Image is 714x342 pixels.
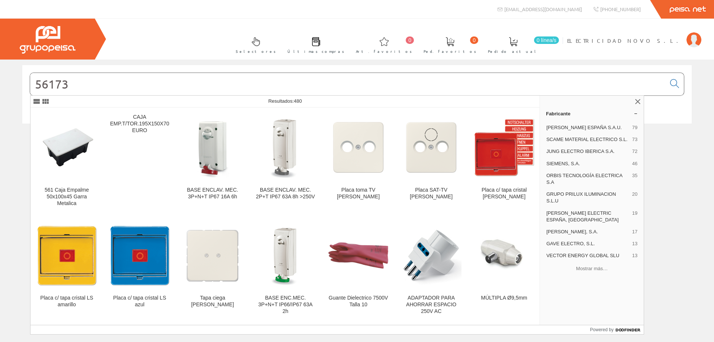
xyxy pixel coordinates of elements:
[546,124,629,131] span: [PERSON_NAME] ESPAÑA S.A.U.
[468,108,540,215] a: Placa c/ tapa cristal LS rojo Placa c/ tapa cristal [PERSON_NAME]
[546,240,629,247] span: GAVE ELECTRO, S.L.
[36,225,97,286] img: Placa c/ tapa cristal LS amarillo
[356,48,412,55] span: Art. favoritos
[182,187,243,200] div: BASE ENCLAV. MEC. 3P+N+T IP67 16A 6h
[255,225,316,286] img: BASE ENC.MEC. 3P+N+T IP66/IP67 63A 2h
[182,225,243,286] img: Tapa ciega CD blanco
[103,108,176,215] a: CAJA EMP.T/TOR.195X150X70 EURO
[504,6,582,12] span: [EMAIL_ADDRESS][DOMAIN_NAME]
[176,216,249,323] a: Tapa ciega CD blanco Tapa ciega [PERSON_NAME]
[182,295,243,308] div: Tapa ciega [PERSON_NAME]
[109,114,170,134] div: CAJA EMP.T/TOR.195X150X70 EURO
[176,108,249,215] a: BASE ENCLAV. MEC. 3P+N+T IP67 16A 6h BASE ENCLAV. MEC. 3P+N+T IP67 16A 6h
[395,216,467,323] a: ADAPTADOR PARA AHORRAR ESPACIO 250V AC ADAPTADOR PARA AHORRAR ESPACIO 250V AC
[268,98,302,104] span: Resultados:
[322,108,395,215] a: Placa toma TV blanco Placa toma TV [PERSON_NAME]
[632,240,637,247] span: 13
[30,216,103,323] a: Placa c/ tapa cristal LS amarillo Placa c/ tapa cristal LS amarillo
[401,295,461,315] div: ADAPTADOR PARA AHORRAR ESPACIO 250V AC
[534,36,559,44] span: 0 línea/s
[236,48,276,55] span: Selectores
[632,148,637,155] span: 72
[543,262,641,275] button: Mostrar más…
[474,117,534,178] img: Placa c/ tapa cristal LS rojo
[255,187,316,200] div: BASE ENCLAV. MEC. 2P+T IP67 63A 8h >250V
[546,210,629,223] span: [PERSON_NAME] ELECTRIC ESPAÑA, [GEOGRAPHIC_DATA]
[328,295,389,308] div: Guante Dielectrico 7500V Talla 10
[22,133,692,139] div: © Grupo Peisa
[632,191,637,204] span: 20
[287,48,344,55] span: Últimas compras
[30,73,666,95] input: Buscar...
[567,31,701,38] a: ELECTRICIDAD NOVO S.L.
[328,187,389,200] div: Placa toma TV [PERSON_NAME]
[36,187,97,207] div: 561 Caja Empalme 50x100x45 Garra Metalica
[546,172,629,186] span: ORBIS TECNOLOGÍA ELECTRICA S.A
[255,295,316,315] div: BASE ENC.MEC. 3P+N+T IP66/IP67 63A 2h
[228,31,280,58] a: Selectores
[546,252,629,259] span: VECTOR ENERGY GLOBAL SLU
[249,216,322,323] a: BASE ENC.MEC. 3P+N+T IP66/IP67 63A 2h BASE ENC.MEC. 3P+N+T IP66/IP67 63A 2h
[401,187,461,200] div: Placa SAT-TV [PERSON_NAME]
[328,117,389,178] img: Placa toma TV blanco
[546,136,629,143] span: SCAME MATERIAL ELECTRICO S.L.
[632,172,637,186] span: 35
[546,148,629,155] span: JUNG ELECTRO IBERICA S.A.
[474,225,534,286] img: MÚLTIPLA Ø9,5mm
[590,326,614,333] span: Powered by
[36,295,97,308] div: Placa c/ tapa cristal LS amarillo
[182,117,243,178] img: BASE ENCLAV. MEC. 3P+N+T IP67 16A 6h
[632,136,637,143] span: 73
[103,216,176,323] a: Placa c/ tapa cristal LS azul Placa c/ tapa cristal LS azul
[488,48,538,55] span: Pedido actual
[632,228,637,235] span: 17
[540,108,644,119] a: Fabricante
[632,252,637,259] span: 13
[395,108,467,215] a: Placa SAT-TV CD blanco Placa SAT-TV [PERSON_NAME]
[632,210,637,223] span: 19
[546,228,629,235] span: [PERSON_NAME], S.A.
[401,225,461,286] img: ADAPTADOR PARA AHORRAR ESPACIO 250V AC
[322,216,395,323] a: Guante Dielectrico 7500V Talla 10 Guante Dielectrico 7500V Talla 10
[474,187,534,200] div: Placa c/ tapa cristal [PERSON_NAME]
[406,36,414,44] span: 0
[470,36,478,44] span: 0
[30,108,103,215] a: 561 Caja Empalme 50x100x45 Garra Metalica 561 Caja Empalme 50x100x45 Garra Metalica
[109,295,170,308] div: Placa c/ tapa cristal LS azul
[632,124,637,131] span: 79
[567,37,683,44] span: ELECTRICIDAD NOVO S.L.
[294,98,302,104] span: 480
[474,295,534,301] div: MÚLTIPLA Ø9,5mm
[632,160,637,167] span: 46
[249,108,322,215] a: BASE ENCLAV. MEC. 2P+T IP67 63A 8h >250V BASE ENCLAV. MEC. 2P+T IP67 63A 8h >250V
[328,225,389,286] img: Guante Dielectrico 7500V Talla 10
[109,225,170,286] img: Placa c/ tapa cristal LS azul
[280,31,348,58] a: Últimas compras
[401,117,461,178] img: Placa SAT-TV CD blanco
[590,325,644,334] a: Powered by
[255,117,316,178] img: BASE ENCLAV. MEC. 2P+T IP67 63A 8h >250V
[36,117,97,178] img: 561 Caja Empalme 50x100x45 Garra Metalica
[20,26,75,54] img: Grupo Peisa
[546,191,629,204] span: GRUPO PRILUX ILUMINACION S.L.U
[600,6,641,12] span: [PHONE_NUMBER]
[468,216,540,323] a: MÚLTIPLA Ø9,5mm MÚLTIPLA Ø9,5mm
[546,160,629,167] span: SIEMENS, S.A.
[424,48,476,55] span: Ped. favoritos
